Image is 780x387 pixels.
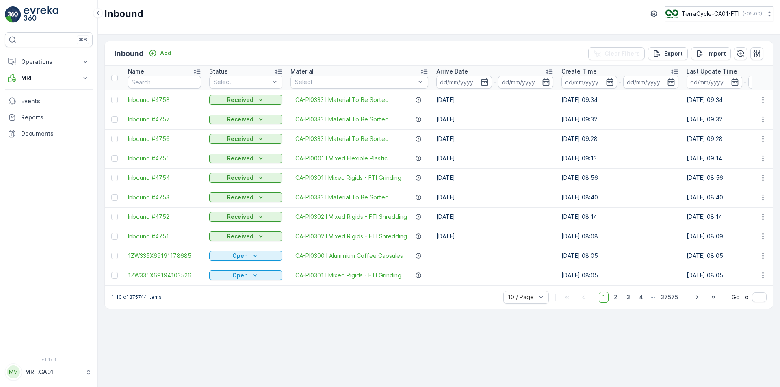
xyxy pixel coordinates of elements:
p: ... [650,292,655,303]
td: [DATE] [432,129,557,149]
td: [DATE] [432,110,557,129]
a: CA-PI0333 I Material To Be Sorted [295,193,389,201]
p: Status [209,67,228,76]
p: Select [295,78,416,86]
button: Received [209,154,282,163]
p: Clear Filters [604,50,640,58]
span: 2 [610,292,621,303]
p: Operations [21,58,76,66]
span: 3 [623,292,634,303]
p: Received [227,96,253,104]
button: Export [648,47,688,60]
td: [DATE] 08:08 [557,227,682,246]
button: Received [209,115,282,124]
div: Toggle Row Selected [111,214,118,220]
p: Last Update Time [687,67,737,76]
div: Toggle Row Selected [111,97,118,103]
p: Received [227,232,253,240]
div: Toggle Row Selected [111,136,118,142]
input: dd/mm/yyyy [623,76,679,89]
td: [DATE] 08:05 [557,246,682,266]
button: Open [209,270,282,280]
span: Go To [732,293,749,301]
button: Operations [5,54,93,70]
a: CA-PI0301 I Mixed Rigids - FTI Grinding [295,271,401,279]
p: Received [227,174,253,182]
div: Toggle Row Selected [111,175,118,181]
p: Received [227,135,253,143]
p: Reports [21,113,89,121]
p: Inbound [115,48,144,59]
a: 1ZW335X69191178685 [128,252,201,260]
td: [DATE] [432,207,557,227]
p: MRF [21,74,76,82]
a: CA-PI0302 I Mixed Rigids - FTI Shredding [295,232,407,240]
span: Inbound #4758 [128,96,201,104]
p: Select [214,78,270,86]
span: CA-PI0300 I Aluminium Coffee Capsules [295,252,403,260]
a: 1ZW335X69194103526 [128,271,201,279]
p: 1-10 of 375744 items [111,294,162,301]
button: Received [209,95,282,105]
p: Documents [21,130,89,138]
p: Material [290,67,314,76]
p: - [494,77,496,87]
button: Received [209,231,282,241]
p: Received [227,154,253,162]
td: [DATE] 08:14 [557,207,682,227]
div: Toggle Row Selected [111,233,118,240]
p: - [744,77,747,87]
td: [DATE] [432,188,557,207]
img: TC_BVHiTW6.png [665,9,678,18]
p: Open [232,271,248,279]
input: dd/mm/yyyy [687,76,742,89]
button: MMMRF.CA01 [5,363,93,381]
span: Inbound #4752 [128,213,201,221]
p: Import [707,50,726,58]
button: Received [209,192,282,202]
a: Inbound #4756 [128,135,201,143]
p: MRF.CA01 [25,368,81,376]
td: [DATE] [432,227,557,246]
a: CA-PI0333 I Material To Be Sorted [295,135,389,143]
td: [DATE] [432,149,557,168]
a: CA-PI0001 I Mixed Flexible Plastic [295,154,388,162]
p: Received [227,115,253,123]
span: CA-PI0301 I Mixed Rigids - FTI Grinding [295,174,401,182]
p: Add [160,49,171,57]
button: Import [691,47,731,60]
button: Received [209,134,282,144]
a: Reports [5,109,93,125]
td: [DATE] [432,168,557,188]
div: Toggle Row Selected [111,253,118,259]
td: [DATE] 09:13 [557,149,682,168]
a: Inbound #4754 [128,174,201,182]
p: - [619,77,622,87]
a: CA-PI0333 I Material To Be Sorted [295,96,389,104]
span: CA-PI0302 I Mixed Rigids - FTI Shredding [295,213,407,221]
img: logo [5,6,21,23]
button: TerraCycle-CA01-FTI(-05:00) [665,6,773,21]
p: Received [227,193,253,201]
img: logo_light-DOdMpM7g.png [24,6,58,23]
td: [DATE] [432,90,557,110]
button: Open [209,251,282,261]
div: Toggle Row Selected [111,155,118,162]
td: [DATE] 08:56 [557,168,682,188]
p: Inbound [104,7,143,20]
p: Open [232,252,248,260]
span: Inbound #4751 [128,232,201,240]
a: Inbound #4753 [128,193,201,201]
a: Events [5,93,93,109]
p: Name [128,67,144,76]
td: [DATE] 09:32 [557,110,682,129]
span: 1 [599,292,609,303]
